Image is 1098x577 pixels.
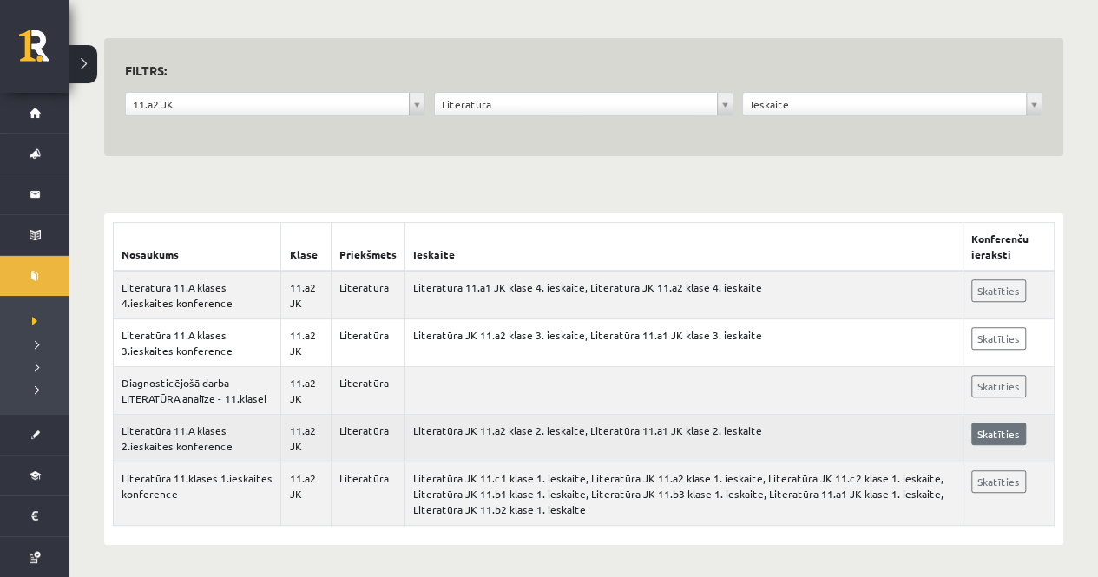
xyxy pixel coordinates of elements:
td: Literatūra 11.A klases 2.ieskaites konference [114,415,281,462]
td: Literatūra 11.a1 JK klase 4. ieskaite, Literatūra JK 11.a2 klase 4. ieskaite [404,271,963,319]
td: Literatūra [331,271,404,319]
td: Literatūra 11.klases 1.ieskaites konference [114,462,281,526]
td: Literatūra [331,319,404,367]
a: Skatīties [971,375,1026,397]
td: 11.a2 JK [281,319,331,367]
th: Nosaukums [114,223,281,272]
td: Literatūra 11.A klases 4.ieskaites konference [114,271,281,319]
td: Literatūra JK 11.a2 klase 3. ieskaite, Literatūra 11.a1 JK klase 3. ieskaite [404,319,963,367]
td: Literatūra 11.A klases 3.ieskaites konference [114,319,281,367]
span: Ieskaite [750,93,1019,115]
a: Rīgas 1. Tālmācības vidusskola [19,30,69,74]
th: Ieskaite [404,223,963,272]
td: 11.a2 JK [281,462,331,526]
a: Skatīties [971,327,1026,350]
td: 11.a2 JK [281,415,331,462]
a: Literatūra [435,93,733,115]
a: Ieskaite [743,93,1042,115]
a: Skatīties [971,470,1026,493]
td: Literatūra [331,367,404,415]
th: Konferenču ieraksti [963,223,1054,272]
span: Literatūra [442,93,711,115]
h3: Filtrs: [125,59,1022,82]
a: 11.a2 JK [126,93,424,115]
th: Priekšmets [331,223,404,272]
a: Skatīties [971,279,1026,302]
td: Literatūra JK 11.a2 klase 2. ieskaite, Literatūra 11.a1 JK klase 2. ieskaite [404,415,963,462]
td: 11.a2 JK [281,271,331,319]
td: Literatūra [331,462,404,526]
td: Diagnosticējošā darba LITERATŪRA analīze - 11.klasei [114,367,281,415]
td: Literatūra JK 11.c1 klase 1. ieskaite, Literatūra JK 11.a2 klase 1. ieskaite, Literatūra JK 11.c2... [404,462,963,526]
td: 11.a2 JK [281,367,331,415]
td: Literatūra [331,415,404,462]
th: Klase [281,223,331,272]
a: Skatīties [971,423,1026,445]
span: 11.a2 JK [133,93,402,115]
